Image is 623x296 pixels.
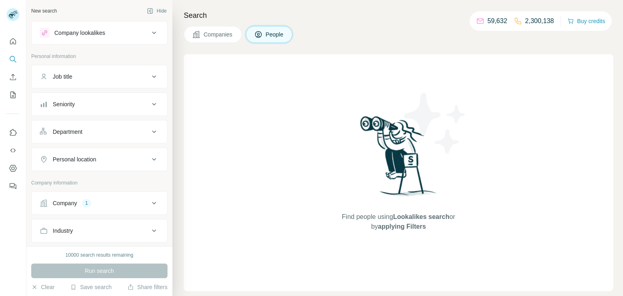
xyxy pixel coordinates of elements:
[6,52,19,66] button: Search
[204,30,233,39] span: Companies
[82,199,91,207] div: 1
[6,143,19,158] button: Use Surfe API
[567,15,605,27] button: Buy credits
[53,128,82,136] div: Department
[32,221,167,240] button: Industry
[357,114,441,204] img: Surfe Illustration - Woman searching with binoculars
[184,10,613,21] h4: Search
[141,5,172,17] button: Hide
[31,179,168,187] p: Company information
[6,179,19,193] button: Feedback
[65,251,133,259] div: 10000 search results remaining
[32,193,167,213] button: Company1
[6,125,19,140] button: Use Surfe on LinkedIn
[488,16,507,26] p: 59,632
[53,73,72,81] div: Job title
[333,212,463,232] span: Find people using or by
[266,30,284,39] span: People
[32,94,167,114] button: Seniority
[127,283,168,291] button: Share filters
[53,100,75,108] div: Seniority
[53,199,77,207] div: Company
[6,70,19,84] button: Enrich CSV
[31,53,168,60] p: Personal information
[31,283,54,291] button: Clear
[53,227,73,235] div: Industry
[32,67,167,86] button: Job title
[32,150,167,169] button: Personal location
[378,223,426,230] span: applying Filters
[54,29,105,37] div: Company lookalikes
[6,34,19,49] button: Quick start
[32,23,167,43] button: Company lookalikes
[53,155,96,163] div: Personal location
[31,7,57,15] div: New search
[6,161,19,176] button: Dashboard
[6,88,19,102] button: My lists
[525,16,554,26] p: 2,300,138
[70,283,112,291] button: Save search
[393,213,449,220] span: Lookalikes search
[399,87,472,160] img: Surfe Illustration - Stars
[32,122,167,142] button: Department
